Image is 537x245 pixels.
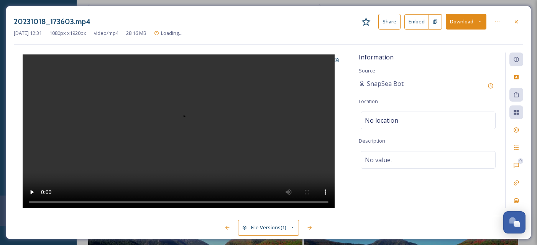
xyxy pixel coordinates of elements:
span: Description [359,137,385,144]
button: Open Chat [503,211,526,233]
span: 1080 px x 1920 px [49,30,86,37]
span: Loading... [161,30,182,36]
div: 0 [518,158,523,164]
button: Embed [404,14,429,30]
span: video/mp4 [94,30,118,37]
span: [DATE] 12:31 [14,30,42,37]
span: No location [365,116,398,125]
button: Share [378,14,401,30]
span: SnapSea Bot [367,79,404,88]
button: Download [446,14,486,30]
span: Information [359,53,394,61]
h3: 20231018_173603.mp4 [14,16,90,27]
span: Location [359,98,378,105]
span: Source [359,67,375,74]
span: 28.16 MB [126,30,146,37]
button: File Versions(1) [238,220,299,235]
span: No value. [365,155,392,164]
